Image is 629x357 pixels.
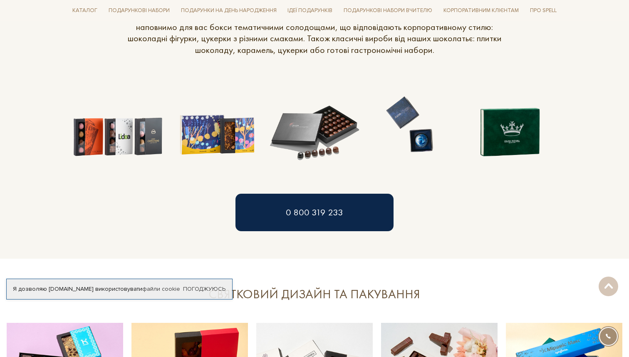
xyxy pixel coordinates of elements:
a: Погоджуюсь [183,285,225,293]
a: Про Spell [527,4,560,17]
div: Я дозволяю [DOMAIN_NAME] використовувати [7,285,232,293]
a: Подарунки на День народження [178,4,280,17]
a: Корпоративним клієнтам [440,4,522,17]
a: Ідеї подарунків [284,4,336,17]
a: Каталог [69,4,101,17]
div: СВЯТКОВИЙ ДИЗАЙН ТА ПАКУВАННЯ [123,286,506,302]
a: Подарункові набори Вчителю [340,3,436,17]
p: Здається, солодощами вже нікого не вразиш, але [PERSON_NAME] візьме на себе таку місію. Ми наповн... [123,10,506,55]
a: файли cookie [142,285,180,292]
a: Подарункові набори [105,4,173,17]
a: 0 800 319 233 [235,194,394,231]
